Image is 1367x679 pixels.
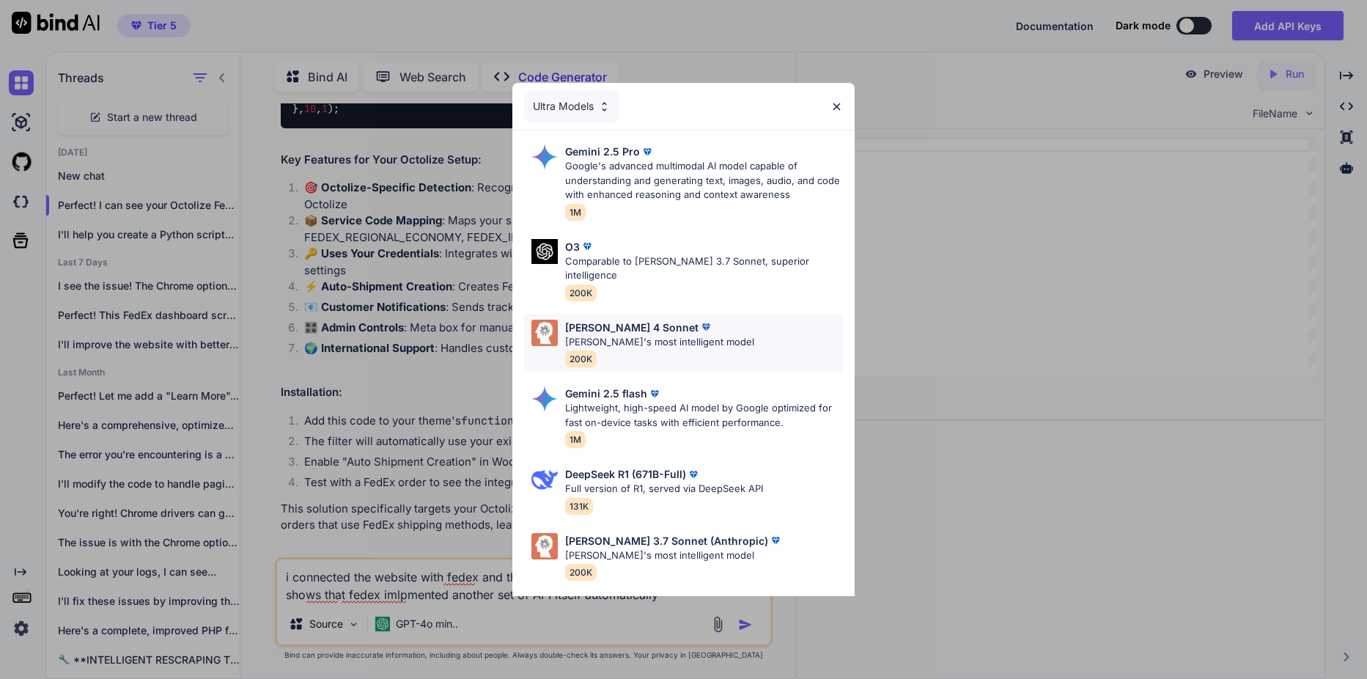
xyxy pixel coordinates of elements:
[565,533,768,548] p: [PERSON_NAME] 3.7 Sonnet (Anthropic)
[565,548,783,563] p: [PERSON_NAME]'s most intelligent model
[565,254,842,283] p: Comparable to [PERSON_NAME] 3.7 Sonnet, superior intelligence
[565,482,763,496] p: Full version of R1, served via DeepSeek API
[531,466,558,493] img: Pick Models
[640,144,655,159] img: premium
[565,564,597,581] span: 200K
[565,204,586,221] span: 1M
[580,239,594,254] img: premium
[565,144,640,159] p: Gemini 2.5 Pro
[699,320,713,334] img: premium
[531,386,558,412] img: Pick Models
[565,401,842,430] p: Lightweight, high-speed AI model by Google optimized for fast on-device tasks with efficient perf...
[531,239,558,265] img: Pick Models
[565,239,580,254] p: O3
[565,320,699,335] p: [PERSON_NAME] 4 Sonnet
[565,466,686,482] p: DeepSeek R1 (671B-Full)
[565,335,754,350] p: [PERSON_NAME]'s most intelligent model
[565,159,842,202] p: Google's advanced multimodal AI model capable of understanding and generating text, images, audio...
[830,100,843,113] img: close
[531,533,558,559] img: Pick Models
[598,100,611,113] img: Pick Models
[647,386,662,401] img: premium
[531,320,558,346] img: Pick Models
[565,498,593,515] span: 131K
[768,533,783,548] img: premium
[524,90,619,122] div: Ultra Models
[686,467,701,482] img: premium
[565,285,597,301] span: 200K
[565,386,647,401] p: Gemini 2.5 flash
[565,431,586,448] span: 1M
[565,350,597,367] span: 200K
[531,144,558,170] img: Pick Models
